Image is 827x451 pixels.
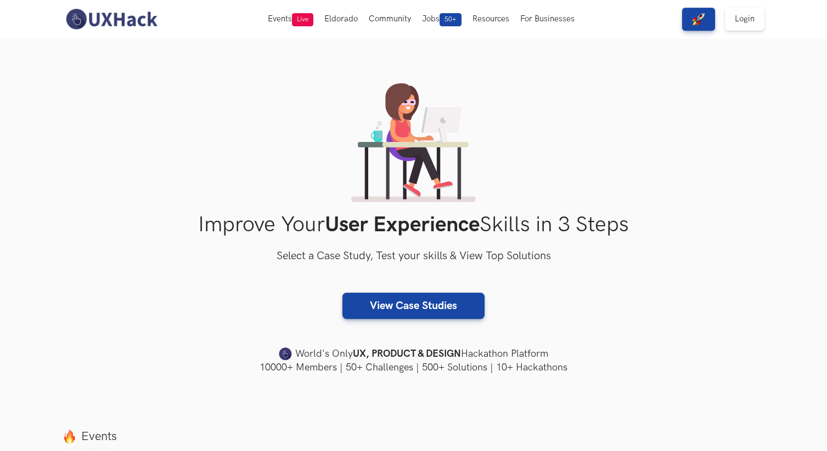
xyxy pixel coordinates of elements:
img: fire.png [63,430,76,443]
label: Events [63,429,765,444]
a: Login [725,8,764,31]
img: uxhack-favicon-image.png [279,347,292,361]
strong: UX, PRODUCT & DESIGN [353,346,461,362]
h1: Improve Your Skills in 3 Steps [63,212,765,238]
span: 50+ [440,13,462,26]
span: Live [292,13,313,26]
img: rocket [692,13,705,26]
h4: 10000+ Members | 50+ Challenges | 500+ Solutions | 10+ Hackathons [63,361,765,374]
img: lady working on laptop [351,83,476,202]
h3: Select a Case Study, Test your skills & View Top Solutions [63,248,765,265]
a: View Case Studies [342,293,485,319]
h4: World's Only Hackathon Platform [63,346,765,362]
img: UXHack-logo.png [63,8,160,31]
strong: User Experience [325,212,480,238]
